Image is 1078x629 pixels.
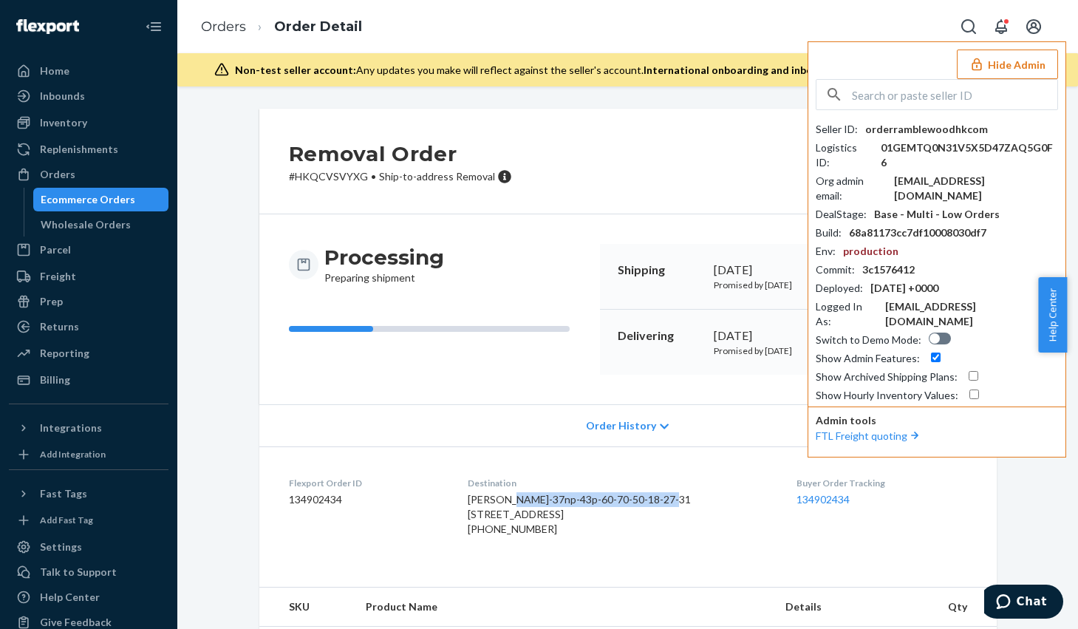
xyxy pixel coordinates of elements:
a: Add Integration [9,446,168,463]
a: Prep [9,290,168,313]
a: Settings [9,535,168,559]
div: Any updates you make will reflect against the seller's account. [235,63,1026,78]
a: Returns [9,315,168,339]
div: [EMAIL_ADDRESS][DOMAIN_NAME] [885,299,1058,329]
div: Env : [816,244,836,259]
a: Inventory [9,111,168,135]
a: FTL Freight quoting [816,429,922,442]
a: Parcel [9,238,168,262]
p: Promised by [DATE] [714,279,853,291]
button: Close Navigation [139,12,168,41]
button: Open notifications [986,12,1016,41]
button: Hide Admin [957,50,1058,79]
div: Parcel [40,242,71,257]
button: Integrations [9,416,168,440]
input: Search or paste seller ID [852,80,1057,109]
button: Help Center [1038,277,1067,353]
div: Logistics ID : [816,140,873,170]
p: Delivering [618,327,702,344]
div: Base - Multi - Low Orders [874,207,1000,222]
button: Open Search Box [954,12,983,41]
div: Integrations [40,421,102,435]
span: Ship-to-address Removal [379,170,495,183]
div: [DATE] +0000 [870,281,938,296]
button: Fast Tags [9,482,168,506]
img: Flexport logo [16,19,79,34]
div: production [843,244,898,259]
a: Freight [9,265,168,288]
div: [DATE] [714,262,853,279]
a: 134902434 [796,493,850,506]
p: Promised by [DATE] [714,344,853,357]
div: Billing [40,373,70,387]
a: Replenishments [9,137,168,161]
div: [DATE] [714,327,853,344]
div: Help Center [40,590,100,605]
a: Home [9,59,168,83]
span: Non-test seller account: [235,64,356,76]
span: • [371,170,376,183]
div: [PHONE_NUMBER] [468,522,773,537]
div: Home [40,64,69,78]
button: Talk to Support [9,560,168,584]
dt: Buyer Order Tracking [796,477,967,489]
div: Deployed : [816,281,863,296]
a: Reporting [9,341,168,365]
span: International onboarding and inbounding may not work during impersonation. [644,64,1026,76]
span: [PERSON_NAME]-37np-43p-60-70-50-18-27-31 [STREET_ADDRESS] [468,493,691,520]
div: Show Admin Features : [816,351,920,366]
a: Wholesale Orders [33,213,169,237]
dt: Flexport Order ID [289,477,444,489]
a: Ecommerce Orders [33,188,169,211]
div: Add Fast Tag [40,514,93,526]
th: Product Name [354,588,774,627]
a: Orders [9,163,168,186]
a: Billing [9,368,168,392]
dd: 134902434 [289,492,444,507]
th: SKU [259,588,354,627]
div: Reporting [40,346,89,361]
a: Order Detail [274,18,362,35]
div: Replenishments [40,142,118,157]
div: Settings [40,540,82,554]
span: Order History [586,418,656,433]
a: Inbounds [9,84,168,108]
div: Seller ID : [816,122,858,137]
div: Commit : [816,262,855,277]
div: Org admin email : [816,174,887,203]
iframe: Opens a widget where you can chat to one of our agents [984,585,1063,622]
div: Logged In As : [816,299,878,329]
h2: Removal Order [289,138,512,169]
th: Details [774,588,936,627]
div: Build : [816,225,842,240]
ol: breadcrumbs [189,5,374,49]
a: Add Fast Tag [9,511,168,529]
div: orderramblewoodhkcom [865,122,988,137]
div: Ecommerce Orders [41,192,135,207]
div: 01GEMTQ0N31V5X5D47ZAQ5G0F6 [881,140,1058,170]
div: Orders [40,167,75,182]
div: DealStage : [816,207,867,222]
div: Freight [40,269,76,284]
div: Add Integration [40,448,106,460]
div: Inbounds [40,89,85,103]
div: Switch to Demo Mode : [816,333,921,347]
div: 3c1576412 [862,262,915,277]
div: Talk to Support [40,565,117,579]
div: [EMAIL_ADDRESS][DOMAIN_NAME] [894,174,1058,203]
a: Orders [201,18,246,35]
div: 68a81173cc7df10008030df7 [849,225,986,240]
p: Shipping [618,262,702,279]
div: Returns [40,319,79,334]
p: Admin tools [816,413,1058,428]
h3: Processing [324,244,444,271]
div: Inventory [40,115,87,130]
a: Help Center [9,585,168,609]
p: # HKQCVSVYXG [289,169,512,184]
div: Prep [40,294,63,309]
div: Fast Tags [40,486,87,501]
div: Wholesale Orders [41,217,131,232]
div: Preparing shipment [324,244,444,285]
